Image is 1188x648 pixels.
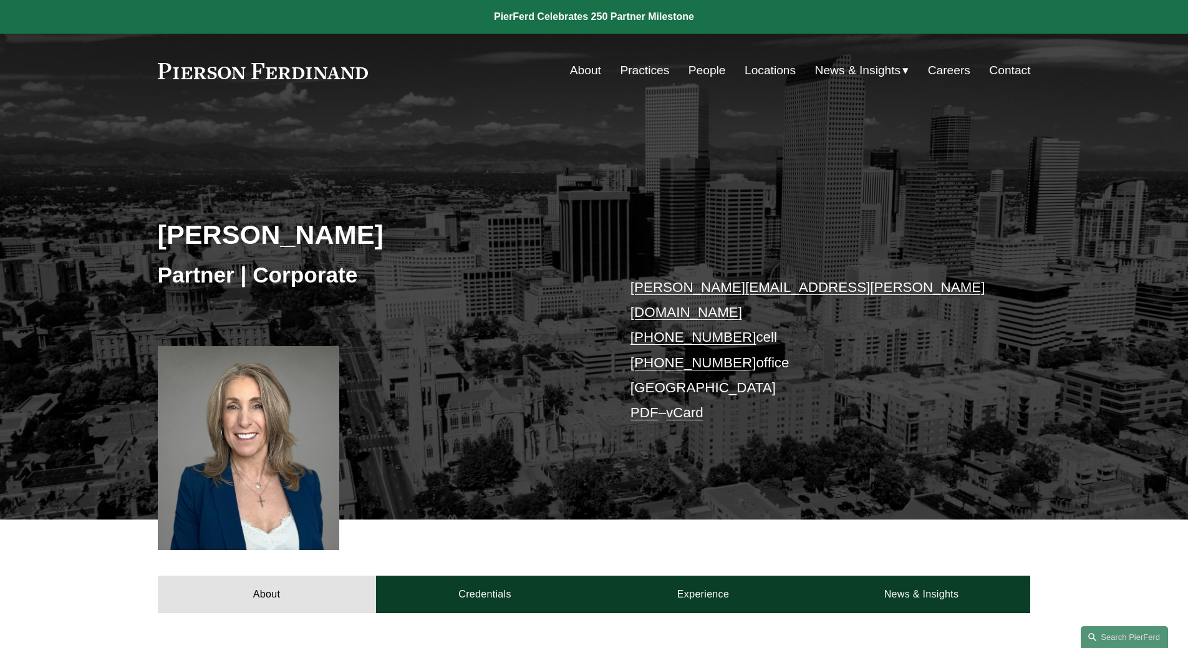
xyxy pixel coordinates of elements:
[376,576,594,613] a: Credentials
[158,576,376,613] a: About
[620,59,669,82] a: Practices
[745,59,796,82] a: Locations
[630,329,756,345] a: [PHONE_NUMBER]
[688,59,726,82] a: People
[815,59,909,82] a: folder dropdown
[630,355,756,370] a: [PHONE_NUMBER]
[630,405,659,420] a: PDF
[594,576,813,613] a: Experience
[1081,626,1168,648] a: Search this site
[812,576,1030,613] a: News & Insights
[158,261,594,289] h3: Partner | Corporate
[815,60,901,82] span: News & Insights
[989,59,1030,82] a: Contact
[666,405,703,420] a: vCard
[570,59,601,82] a: About
[630,275,994,426] p: cell office [GEOGRAPHIC_DATA] –
[630,279,985,320] a: [PERSON_NAME][EMAIL_ADDRESS][PERSON_NAME][DOMAIN_NAME]
[158,218,594,251] h2: [PERSON_NAME]
[928,59,970,82] a: Careers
